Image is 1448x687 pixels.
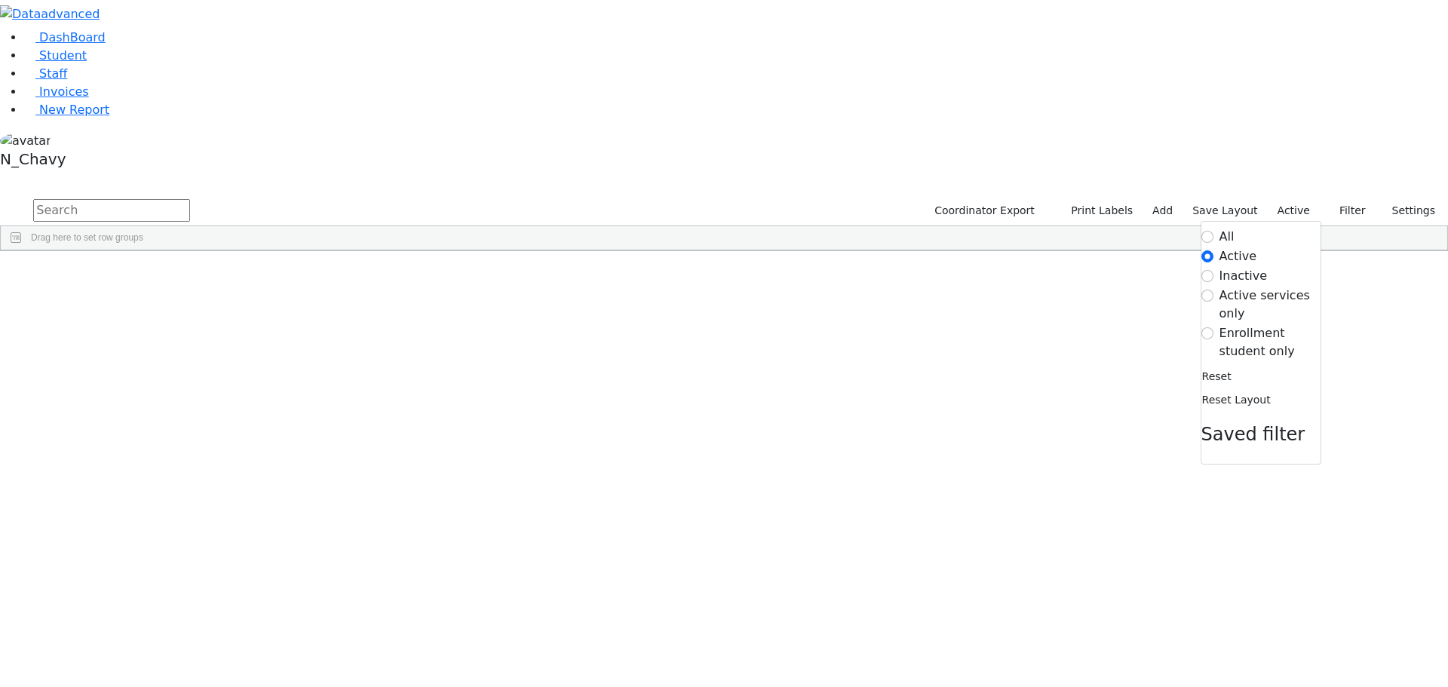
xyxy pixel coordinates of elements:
[1146,199,1180,222] a: Add
[39,30,106,44] span: DashBoard
[1271,199,1317,222] label: Active
[1201,327,1213,339] input: Enrollment student only
[24,66,67,81] a: Staff
[1219,324,1321,360] label: Enrollment student only
[24,103,109,117] a: New Report
[24,84,89,99] a: Invoices
[1219,247,1257,265] label: Active
[1201,270,1213,282] input: Inactive
[1201,424,1305,445] span: Saved filter
[1186,199,1264,222] button: Save Layout
[39,66,67,81] span: Staff
[39,48,87,63] span: Student
[1201,365,1232,388] button: Reset
[1201,231,1213,243] input: All
[1320,199,1373,222] button: Filter
[1201,388,1272,412] button: Reset Layout
[24,48,87,63] a: Student
[39,84,89,99] span: Invoices
[39,103,109,117] span: New Report
[31,232,143,243] span: Drag here to set row groups
[1201,290,1213,302] input: Active services only
[1201,250,1213,262] input: Active
[33,199,190,222] input: Search
[1219,287,1321,323] label: Active services only
[24,30,106,44] a: DashBoard
[1201,221,1321,465] div: Settings
[1219,228,1235,246] label: All
[1054,199,1140,222] button: Print Labels
[1219,267,1268,285] label: Inactive
[925,199,1042,222] button: Coordinator Export
[1373,199,1442,222] button: Settings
